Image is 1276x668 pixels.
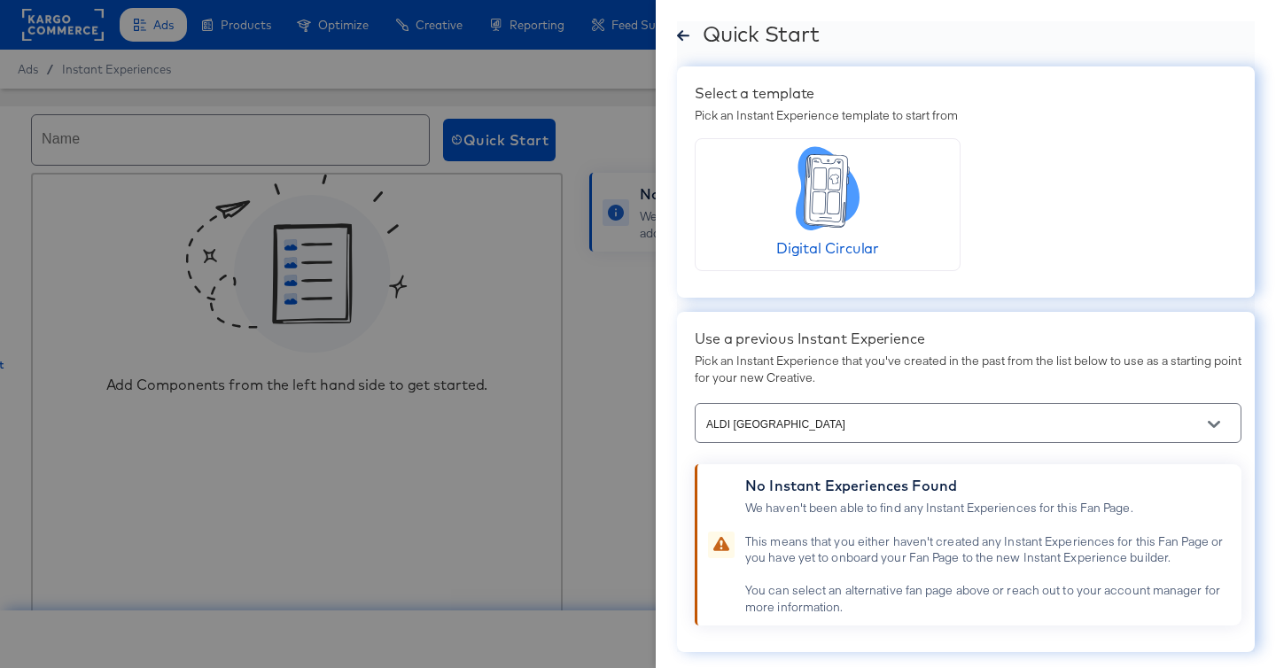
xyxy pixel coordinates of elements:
div: Quick Start [703,21,819,46]
input: Select a Fanpage for your Instant Experience [703,414,1206,434]
div: Pick an Instant Experience that you've created in the past from the list below to use as a starti... [695,353,1241,385]
div: No Instant Experiences Found [745,475,1234,496]
div: We haven't been able to find any Instant Experiences for this Fan Page. This means that you eithe... [745,500,1234,615]
div: Pick an Instant Experience template to start from [695,107,1241,124]
span: Digital Circular [776,239,879,257]
div: Use a previous Instant Experience [695,330,1241,347]
div: Select a template [695,84,1241,102]
button: Open [1201,411,1227,438]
